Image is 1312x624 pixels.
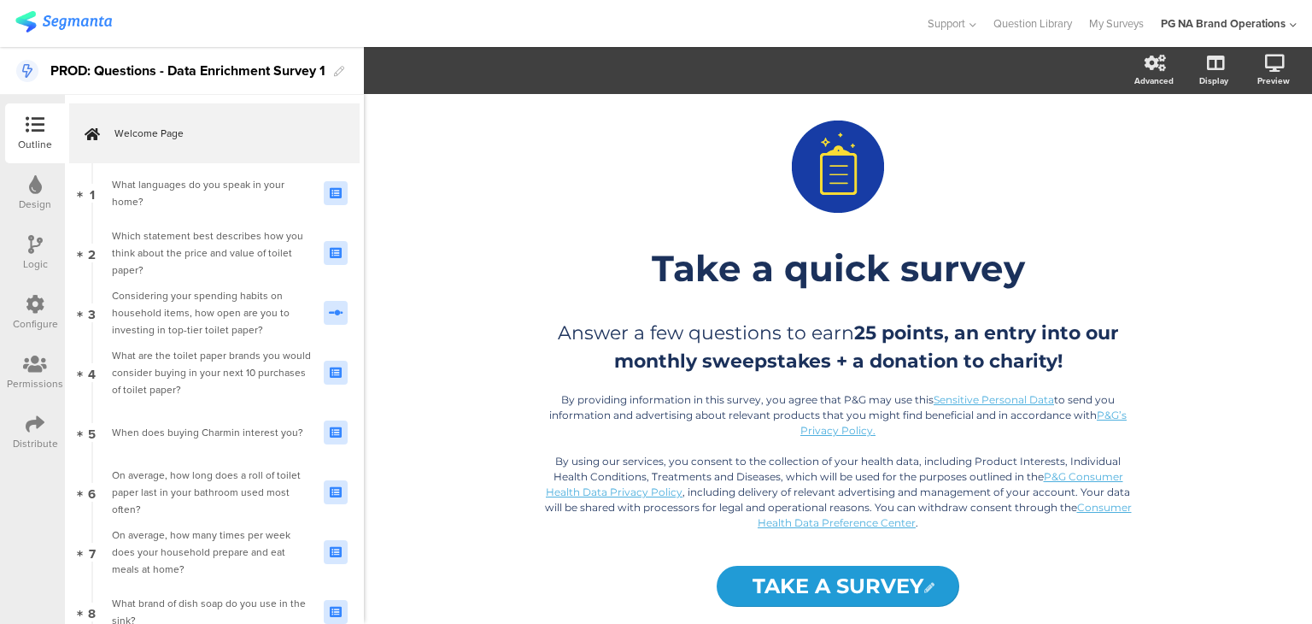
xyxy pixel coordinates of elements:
[112,467,311,518] div: On average, how long does a roll of toilet paper last in your bathroom used most often?
[539,392,1137,439] p: By providing information in this survey, you agree that P&G may use this to send you information ...
[88,483,96,502] span: 6
[1134,74,1174,87] div: Advanced
[69,103,360,163] a: Welcome Page
[88,603,96,621] span: 8
[112,287,311,338] div: Considering your spending habits on household items, how open are you to investing in top-tier to...
[15,11,112,32] img: segmanta logo
[114,125,333,142] span: Welcome Page
[90,184,95,203] span: 1
[69,283,360,343] a: 3 Considering your spending habits on household items, how open are you to investing in top-tier ...
[88,244,96,262] span: 2
[16,60,38,82] i: This is a Data Enrichment Survey.
[88,423,96,442] span: 5
[614,321,1119,373] strong: 25 points, an entry into our monthly sweepstakes + a donation to charity!
[112,176,311,210] div: What languages do you speak in your home?
[69,403,360,462] a: 5 When does buying Charmin interest you?
[19,197,51,212] div: Design
[69,163,360,223] a: 1 What languages do you speak in your home?
[23,256,48,272] div: Logic
[539,454,1137,531] p: By using our services, you consent to the collection of your health data, including Product Inter...
[18,137,52,152] div: Outline
[1161,15,1286,32] div: PG NA Brand Operations
[88,303,96,322] span: 3
[13,316,58,332] div: Configure
[13,436,58,451] div: Distribute
[69,343,360,403] a: 4 What are the toilet paper brands you would consider buying in your next 10 purchases of toilet ...
[69,223,360,283] a: 2 Which statement best describes how you think about the price and value of toilet paper?
[1257,74,1290,87] div: Preview
[88,363,96,382] span: 4
[7,376,63,391] div: Permissions
[928,15,965,32] span: Support
[522,246,1154,291] p: Take a quick survey
[717,566,959,607] input: Start
[89,543,96,562] span: 7
[112,424,311,441] div: When does buying Charmin interest you?
[69,522,360,582] a: 7 On average, how many times per week does your household prepare and eat meals at home?
[539,319,1137,375] p: Answer a few questions to earn
[112,527,311,578] div: On average, how many times per week does your household prepare and eat meals at home?
[112,227,311,279] div: Which statement best describes how you think about the price and value of toilet paper?
[934,393,1054,406] a: Sensitive Personal Data
[112,347,311,398] div: What are the toilet paper brands you would consider buying in your next 10 purchases of toilet pa...
[69,462,360,522] a: 6 On average, how long does a roll of toilet paper last in your bathroom used most often?
[1199,74,1228,87] div: Display
[50,57,325,85] div: PROD: Questions - Data Enrichment Survey 1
